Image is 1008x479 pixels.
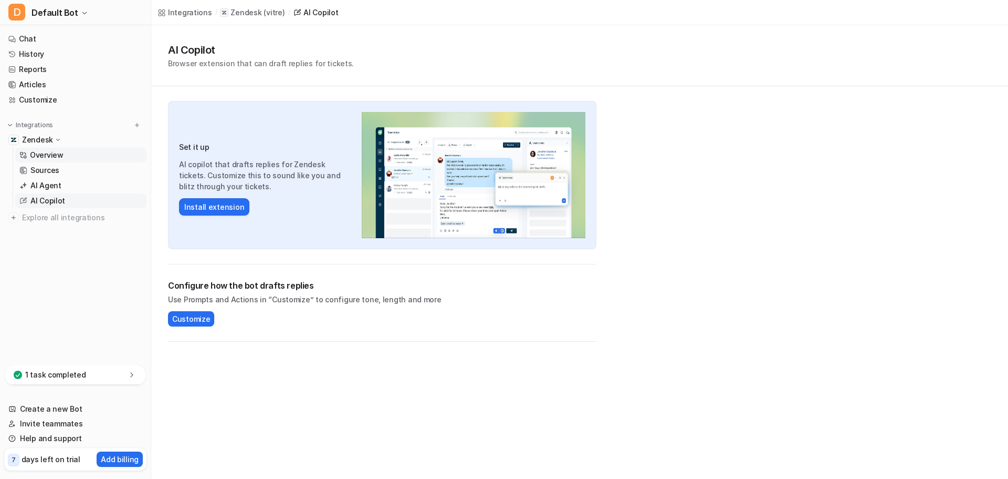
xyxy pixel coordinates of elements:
a: Create a new Bot [4,402,146,416]
img: menu_add.svg [133,121,141,129]
img: expand menu [6,121,14,129]
div: AI Copilot [303,7,338,18]
a: AI Agent [15,178,146,193]
p: Sources [30,165,59,176]
a: Zendesk(vitre) [220,7,285,18]
a: Sources [15,163,146,178]
p: Integrations [16,121,53,129]
p: AI Copilot [30,196,65,206]
p: Zendesk [230,7,261,18]
button: Integrations [4,120,56,130]
span: / [215,8,217,17]
p: Use Prompts and Actions in “Customize” to configure tone, length and more [168,294,596,305]
div: Integrations [168,7,212,18]
span: Explore all integrations [22,209,142,226]
a: Help and support [4,431,146,446]
h1: AI Copilot [168,42,354,58]
p: AI copilot that drafts replies for Zendesk tickets. Customize this to sound like you and blitz th... [179,159,351,192]
p: Zendesk [22,135,53,145]
span: Default Bot [31,5,78,20]
button: Add billing [97,452,143,467]
a: Customize [4,93,146,107]
a: AI Copilot [293,7,338,18]
p: 1 task completed [25,370,86,380]
button: Customize [168,311,214,327]
span: D [8,4,25,21]
a: Overview [15,148,146,162]
a: History [4,47,146,62]
a: AI Copilot [15,193,146,208]
span: Customize [172,313,210,324]
p: Browser extension that can draft replies for tickets. [168,58,354,69]
img: Zendesk AI Copilot [362,112,585,238]
a: Articles [4,77,146,92]
a: Invite teammates [4,416,146,431]
p: ( vitre ) [264,7,285,18]
button: Install extension [179,198,249,216]
p: Overview [30,150,64,160]
span: / [288,8,290,17]
a: Explore all integrations [4,210,146,225]
img: Zendesk [10,137,17,143]
h3: Set it up [179,141,351,152]
h2: Configure how the bot drafts replies [168,279,596,292]
p: AI Agent [30,180,61,191]
p: Add billing [101,454,139,465]
img: explore all integrations [8,212,19,223]
p: days left on trial [22,454,80,465]
a: Chat [4,32,146,46]
a: Reports [4,62,146,77]
a: Integrations [157,7,212,18]
p: 7 [12,455,16,465]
